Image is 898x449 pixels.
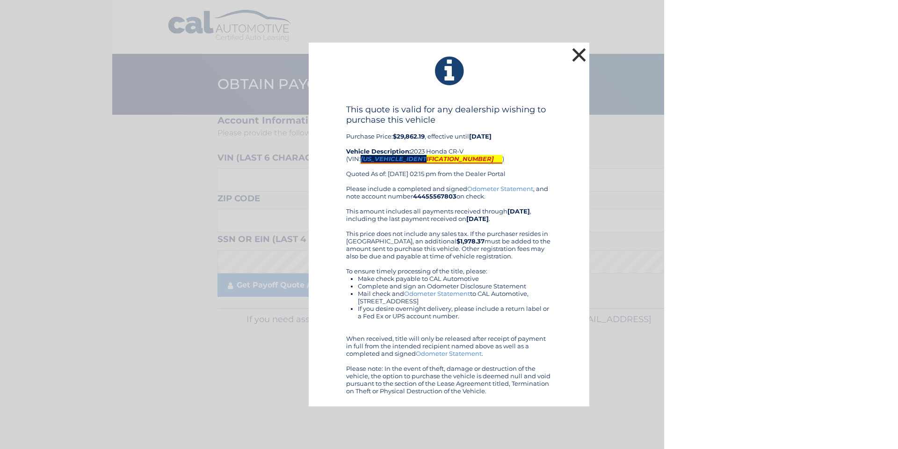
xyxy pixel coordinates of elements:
[358,282,552,290] li: Complete and sign an Odometer Disclosure Statement
[361,155,502,164] mark: [US_VEHICLE_IDENTIFICATION_NUMBER]
[358,305,552,320] li: If you desire overnight delivery, please include a return label or a Fed Ex or UPS account number.
[416,350,482,357] a: Odometer Statement
[507,207,530,215] b: [DATE]
[346,185,552,395] div: Please include a completed and signed , and note account number on check. This amount includes al...
[346,104,552,125] h4: This quote is valid for any dealership wishing to purchase this vehicle
[570,45,588,64] button: ×
[469,132,492,140] b: [DATE]
[346,147,411,155] strong: Vehicle Description:
[346,104,552,185] div: Purchase Price: , effective until 2023 Honda CR-V (VIN: ) Quoted As of: [DATE] 02:15 pm from the ...
[358,290,552,305] li: Mail check and to CAL Automotive, [STREET_ADDRESS]
[358,275,552,282] li: Make check payable to CAL Automotive
[466,215,489,222] b: [DATE]
[456,237,485,245] b: $1,978.37
[413,192,456,200] b: 44455567803
[393,132,425,140] b: $29,862.19
[404,290,470,297] a: Odometer Statement
[467,185,533,192] a: Odometer Statement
